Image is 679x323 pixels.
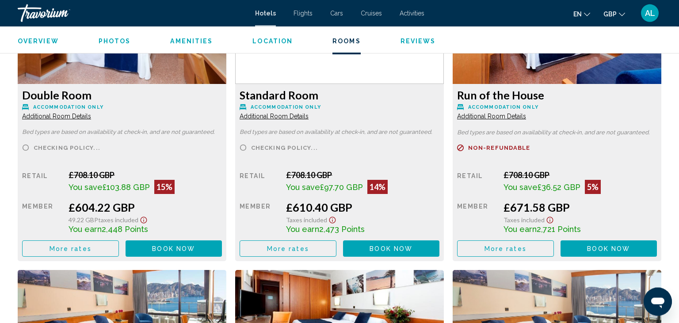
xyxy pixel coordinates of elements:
[401,38,436,45] span: Reviews
[484,245,526,252] span: More rates
[457,113,526,120] span: Additional Room Details
[319,224,365,234] span: 2,473 Points
[504,224,537,234] span: You earn
[154,180,175,194] div: 15%
[561,240,657,257] button: Book now
[332,37,361,45] button: Rooms
[22,170,62,194] div: Retail
[457,240,554,257] button: More rates
[457,129,657,136] p: Bed types are based on availability at check-in, and are not guaranteed.
[240,170,279,194] div: Retail
[603,8,625,20] button: Change currency
[327,214,338,224] button: Show Taxes and Fees disclaimer
[22,129,222,135] p: Bed types are based on availability at check-in, and are not guaranteed.
[33,104,103,110] span: Accommodation Only
[332,38,361,45] span: Rooms
[99,38,131,45] span: Photos
[603,11,617,18] span: GBP
[504,216,545,224] span: Taxes included
[240,201,279,234] div: Member
[573,11,582,18] span: en
[286,170,439,180] div: £708.10 GBP
[50,245,92,252] span: More rates
[468,104,538,110] span: Accommodation Only
[255,10,276,17] a: Hotels
[587,245,630,252] span: Book now
[267,245,309,252] span: More rates
[126,240,222,257] button: Book now
[457,201,497,234] div: Member
[457,170,497,194] div: Retail
[370,245,412,252] span: Book now
[18,4,246,22] a: Travorium
[34,145,100,151] span: Checking policy...
[152,245,195,252] span: Book now
[240,88,439,102] h3: Standard Room
[457,88,657,102] h3: Run of the House
[22,201,62,234] div: Member
[638,4,661,23] button: User Menu
[252,37,293,45] button: Location
[343,240,440,257] button: Book now
[401,37,436,45] button: Reviews
[504,170,657,180] div: £708.10 GBP
[18,38,59,45] span: Overview
[170,38,213,45] span: Amenities
[170,37,213,45] button: Amenities
[252,38,293,45] span: Location
[537,224,581,234] span: 2,721 Points
[286,201,439,214] div: £610.40 GBP
[286,216,327,224] span: Taxes included
[103,182,150,192] span: £103.88 GBP
[504,201,657,214] div: £671.58 GBP
[585,180,601,194] div: 5%
[69,216,98,224] span: 49.22 GBP
[69,170,222,180] div: £708.10 GBP
[251,145,318,151] span: Checking policy...
[138,214,149,224] button: Show Taxes and Fees disclaimer
[240,129,439,135] p: Bed types are based on availability at check-in, and are not guaranteed.
[286,182,320,192] span: You save
[22,113,91,120] span: Additional Room Details
[240,113,309,120] span: Additional Room Details
[645,9,655,18] span: AL
[504,182,538,192] span: You save
[644,288,672,316] iframe: Button to launch messaging window
[468,145,530,151] span: Non-refundable
[320,182,363,192] span: £97.70 GBP
[240,240,336,257] button: More rates
[400,10,424,17] a: Activities
[251,104,321,110] span: Accommodation Only
[69,224,102,234] span: You earn
[18,37,59,45] button: Overview
[545,214,555,224] button: Show Taxes and Fees disclaimer
[102,224,148,234] span: 2,448 Points
[573,8,590,20] button: Change language
[367,180,388,194] div: 14%
[286,224,319,234] span: You earn
[330,10,343,17] a: Cars
[69,201,222,214] div: £604.22 GBP
[99,37,131,45] button: Photos
[361,10,382,17] a: Cruises
[22,240,119,257] button: More rates
[294,10,313,17] a: Flights
[22,88,222,102] h3: Double Room
[538,182,580,192] span: £36.52 GBP
[98,216,138,224] span: Taxes included
[69,182,103,192] span: You save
